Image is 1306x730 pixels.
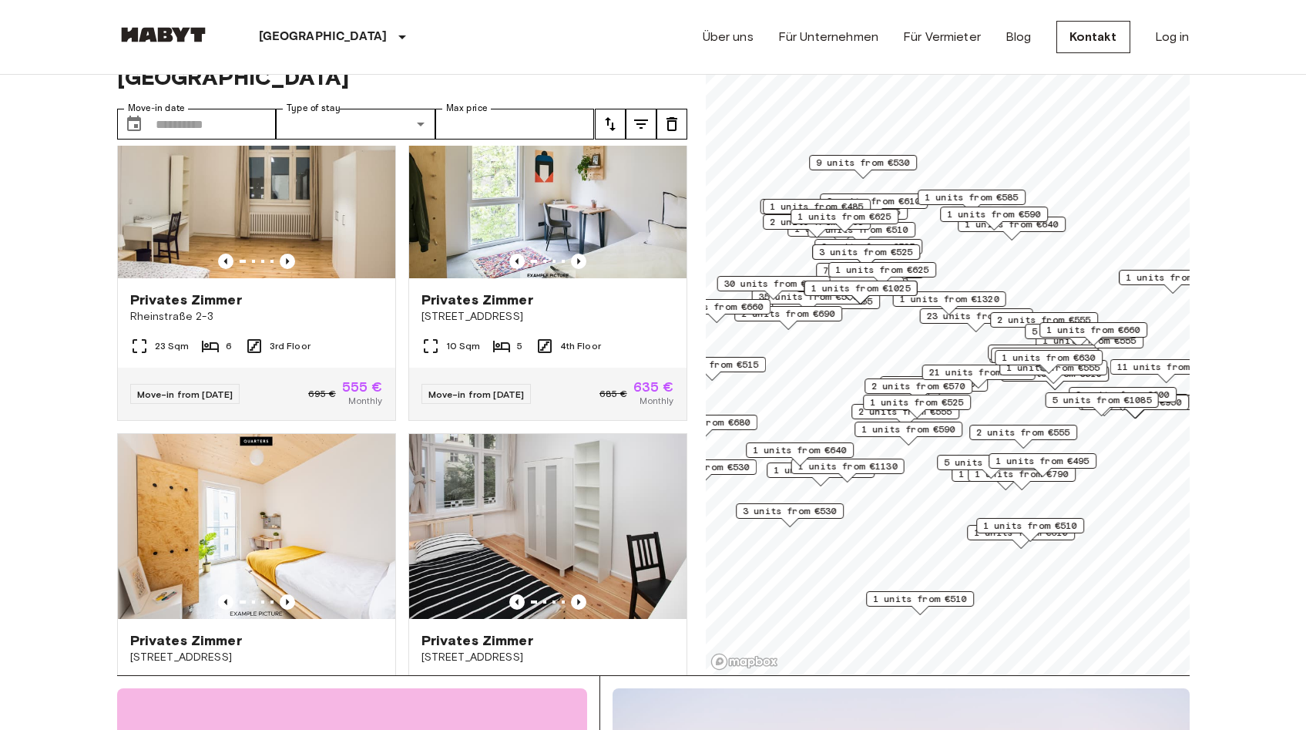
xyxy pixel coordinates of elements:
[791,209,898,233] div: Map marker
[903,28,981,46] a: Für Vermieter
[218,594,233,610] button: Previous image
[1119,270,1227,294] div: Map marker
[976,518,1084,542] div: Map marker
[1025,324,1133,348] div: Map marker
[409,434,687,619] img: Marketing picture of unit DE-01-232-03M
[1155,28,1190,46] a: Log in
[995,345,1089,359] span: 1 units from €645
[509,594,525,610] button: Previous image
[649,459,757,483] div: Map marker
[1088,395,1182,409] span: 6 units from €950
[1045,392,1158,416] div: Map marker
[763,199,871,223] div: Map marker
[218,254,233,269] button: Previous image
[710,653,778,671] a: Mapbox logo
[571,594,586,610] button: Previous image
[1006,28,1032,46] a: Blog
[851,404,959,428] div: Map marker
[1001,366,1109,390] div: Map marker
[991,348,1099,372] div: Map marker
[811,281,910,295] span: 1 units from €1025
[763,214,871,238] div: Map marker
[983,519,1077,533] span: 1 units from €510
[130,650,383,665] span: [STREET_ADDRESS]
[656,415,750,429] span: 1 units from €680
[130,291,242,309] span: Privates Zimmer
[130,631,242,650] span: Privates Zimmer
[117,93,396,421] a: Marketing picture of unit DE-01-090-03MPrevious imagePrevious imagePrivates ZimmerRheinstraße 2-3...
[827,194,921,208] span: 2 units from €610
[870,395,964,409] span: 1 units from €525
[926,309,1026,323] span: 23 units from €530
[899,292,999,306] span: 1 units from €1320
[626,109,656,140] button: tune
[724,277,823,291] span: 30 units from €570
[988,345,1096,368] div: Map marker
[974,526,1068,540] span: 1 units from €610
[599,387,627,401] span: 685 €
[774,463,868,477] span: 1 units from €570
[873,592,967,606] span: 1 units from €510
[517,339,522,353] span: 5
[1069,387,1177,411] div: Map marker
[967,525,1075,549] div: Map marker
[947,207,1041,221] span: 1 units from €590
[807,222,915,246] div: Map marker
[421,650,674,665] span: [STREET_ADDRESS]
[999,360,1107,384] div: Map marker
[118,93,395,278] img: Marketing picture of unit DE-01-090-03M
[1046,323,1140,337] span: 1 units from €660
[871,379,965,393] span: 2 units from €570
[734,306,842,330] div: Map marker
[342,380,383,394] span: 555 €
[717,276,830,300] div: Map marker
[816,263,924,287] div: Map marker
[989,453,1096,477] div: Map marker
[823,264,917,278] span: 7 units from €585
[918,190,1026,214] div: Map marker
[706,19,1190,675] canvas: Map
[408,93,687,421] a: Marketing picture of unit DE-01-009-02QPrevious imagePrevious imagePrivates Zimmer[STREET_ADDRESS...
[944,456,1038,469] span: 5 units from €590
[767,463,875,486] div: Map marker
[998,348,1092,362] span: 1 units from €640
[650,415,757,439] div: Map marker
[772,294,880,318] div: Map marker
[791,459,904,483] div: Map marker
[1002,351,1096,365] span: 1 units from €630
[571,254,586,269] button: Previous image
[892,291,1006,315] div: Map marker
[658,357,766,381] div: Map marker
[421,309,674,325] span: [STREET_ADDRESS]
[919,308,1032,332] div: Map marker
[640,394,673,408] span: Monthly
[446,102,488,115] label: Max price
[1081,394,1189,418] div: Map marker
[866,591,974,615] div: Map marker
[1081,395,1189,419] div: Map marker
[348,394,382,408] span: Monthly
[308,387,336,401] span: 695 €
[968,466,1076,490] div: Map marker
[280,254,295,269] button: Previous image
[997,313,1091,327] span: 2 units from €555
[812,244,920,268] div: Map marker
[760,199,873,223] div: Map marker
[809,155,917,179] div: Map marker
[1056,21,1130,53] a: Kontakt
[854,422,962,446] div: Map marker
[828,262,936,286] div: Map marker
[595,109,626,140] button: tune
[670,300,764,314] span: 1 units from €660
[821,240,915,254] span: 3 units from €525
[976,426,1070,439] span: 2 units from €555
[155,339,190,353] span: 23 Sqm
[937,455,1045,479] div: Map marker
[226,339,232,353] span: 6
[270,339,311,353] span: 3rd Floor
[995,454,1089,468] span: 1 units from €495
[656,109,687,140] button: tune
[865,378,972,402] div: Map marker
[130,309,383,325] span: Rheinstraße 2-3
[287,102,341,115] label: Type of stay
